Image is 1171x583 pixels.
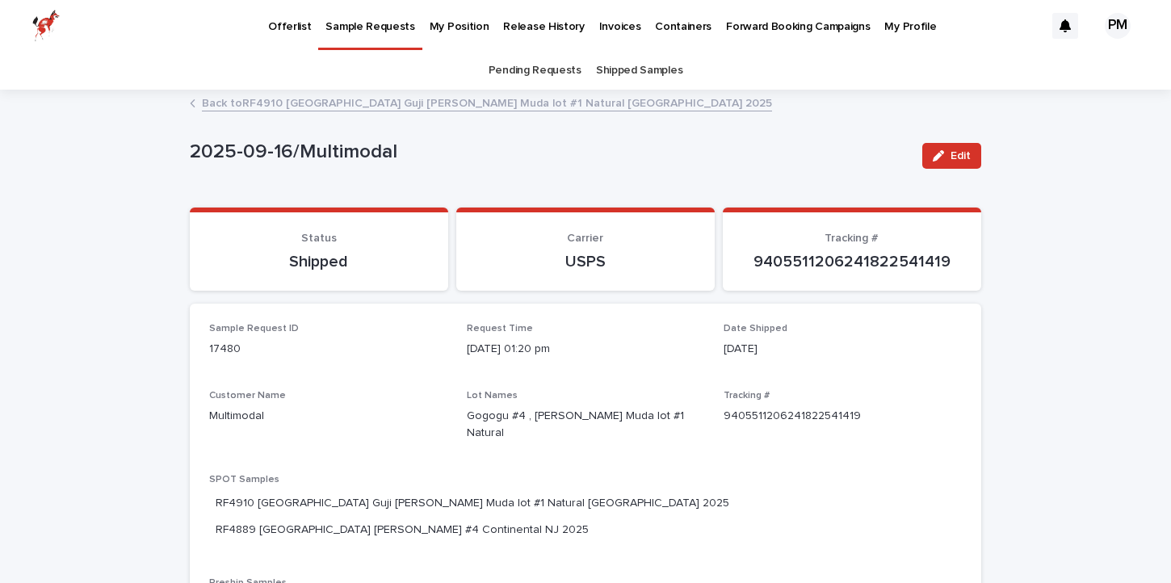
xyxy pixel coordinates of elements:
span: Sample Request ID [209,324,299,333]
a: RF4910 [GEOGRAPHIC_DATA] Guji [PERSON_NAME] Muda lot #1 Natural [GEOGRAPHIC_DATA] 2025 [216,495,729,512]
span: Carrier [567,233,603,244]
p: [DATE] 01:20 pm [467,341,705,358]
p: Gogogu #4 , [PERSON_NAME] Muda lot #1 Natural [467,408,705,442]
p: Multimodal [209,408,447,425]
span: Status [301,233,337,244]
span: Tracking # [724,391,770,401]
span: Edit [951,150,971,161]
a: Pending Requests [489,52,581,90]
a: Back toRF4910 [GEOGRAPHIC_DATA] Guji [PERSON_NAME] Muda lot #1 Natural [GEOGRAPHIC_DATA] 2025 [202,93,772,111]
div: PM [1105,13,1131,39]
span: SPOT Samples [209,475,279,484]
p: 2025-09-16/Multimodal [190,141,909,164]
p: 17480 [209,341,447,358]
p: [DATE] [724,341,962,358]
a: RF4889 [GEOGRAPHIC_DATA] [PERSON_NAME] #4 Continental NJ 2025 [216,522,589,539]
p: USPS [476,252,695,271]
span: Request Time [467,324,533,333]
span: Date Shipped [724,324,787,333]
p: 9405511206241822541419 [742,252,962,271]
p: 9405511206241822541419 [724,408,962,425]
button: Edit [922,143,981,169]
a: Shipped Samples [596,52,682,90]
p: Shipped [209,252,429,271]
span: Customer Name [209,391,286,401]
img: zttTXibQQrCfv9chImQE [32,10,60,42]
span: Lot Names [467,391,518,401]
span: Tracking # [825,233,879,244]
